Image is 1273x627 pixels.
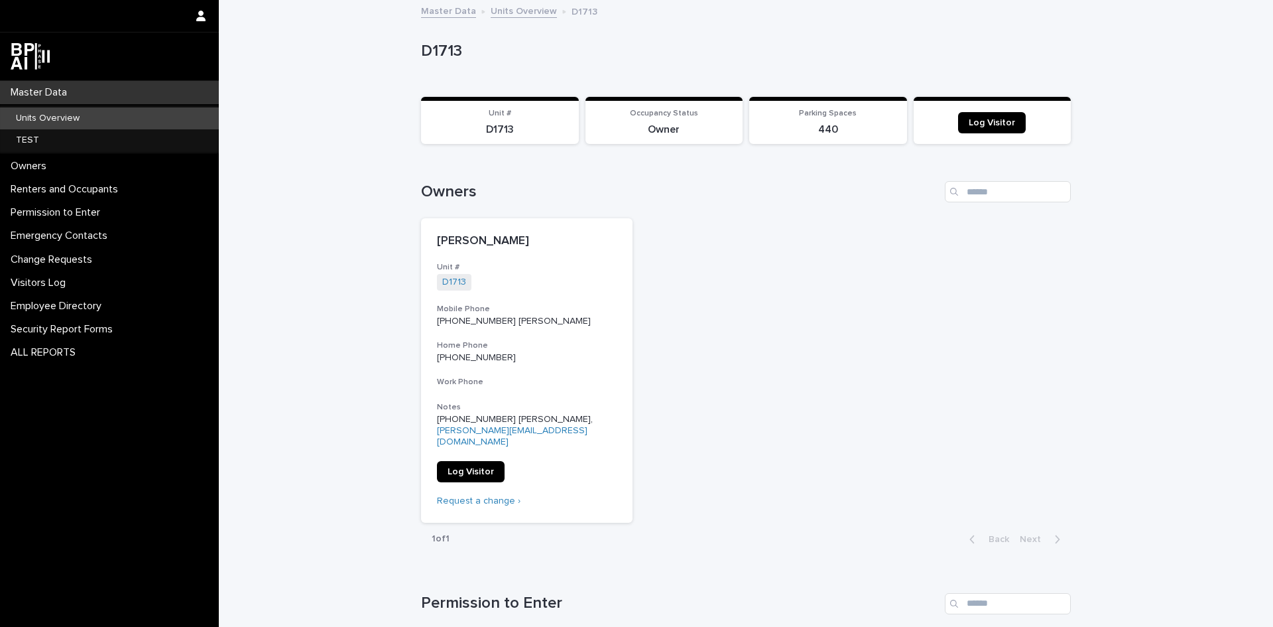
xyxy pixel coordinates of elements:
[437,234,617,249] p: [PERSON_NAME]
[421,523,460,555] p: 1 of 1
[5,323,123,336] p: Security Report Forms
[5,346,86,359] p: ALL REPORTS
[437,461,505,482] a: Log Visitor
[630,109,698,117] span: Occupancy Status
[421,182,940,202] h1: Owners
[572,3,597,18] p: D1713
[437,402,617,413] h3: Notes
[11,43,50,70] img: dwgmcNfxSF6WIOOXiGgu
[421,218,633,522] a: [PERSON_NAME]Unit #D1713 Mobile Phone[PHONE_NUMBER] [PERSON_NAME]Home Phone[PHONE_NUMBER]Work Pho...
[958,112,1026,133] a: Log Visitor
[437,340,617,351] h3: Home Phone
[437,496,520,506] a: Request a change ›
[421,594,940,613] h1: Permission to Enter
[437,426,587,447] a: [PERSON_NAME][EMAIL_ADDRESS][DOMAIN_NAME]
[437,414,617,447] p: [PHONE_NUMBER] [PERSON_NAME],
[429,123,571,136] p: D1713
[5,230,118,242] p: Emergency Contacts
[981,535,1009,544] span: Back
[437,304,617,314] h3: Mobile Phone
[491,3,557,18] a: Units Overview
[448,467,494,476] span: Log Visitor
[5,253,103,266] p: Change Requests
[593,123,735,136] p: Owner
[421,3,476,18] a: Master Data
[442,277,466,288] a: D1713
[1020,535,1049,544] span: Next
[5,86,78,99] p: Master Data
[945,181,1071,202] input: Search
[5,183,129,196] p: Renters and Occupants
[5,277,76,289] p: Visitors Log
[5,206,111,219] p: Permission to Enter
[969,118,1015,127] span: Log Visitor
[945,593,1071,614] input: Search
[489,109,511,117] span: Unit #
[421,42,1065,61] p: D1713
[437,353,516,362] a: [PHONE_NUMBER]
[5,135,50,146] p: TEST
[959,533,1014,545] button: Back
[757,123,899,136] p: 440
[1014,533,1071,545] button: Next
[437,262,617,273] h3: Unit #
[5,160,57,173] p: Owners
[5,300,112,313] p: Employee Directory
[437,316,591,326] a: [PHONE_NUMBER] [PERSON_NAME]
[437,377,617,387] h3: Work Phone
[5,113,90,124] p: Units Overview
[799,109,857,117] span: Parking Spaces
